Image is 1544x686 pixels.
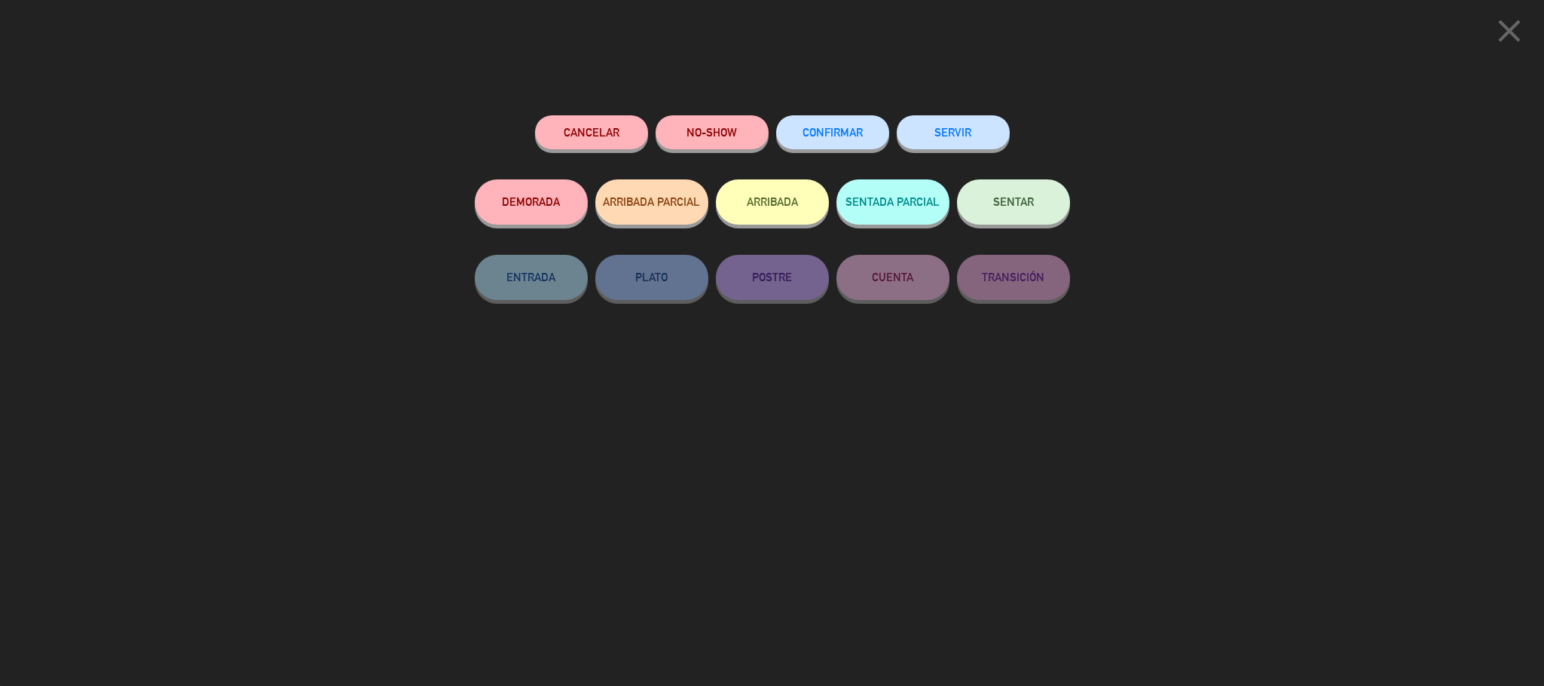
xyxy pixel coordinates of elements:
[957,255,1070,300] button: TRANSICIÓN
[776,115,889,149] button: CONFIRMAR
[1490,12,1528,50] i: close
[803,126,863,139] span: CONFIRMAR
[603,195,700,208] span: ARRIBADA PARCIAL
[836,179,949,225] button: SENTADA PARCIAL
[957,179,1070,225] button: SENTAR
[475,255,588,300] button: ENTRADA
[836,255,949,300] button: CUENTA
[475,179,588,225] button: DEMORADA
[993,195,1034,208] span: SENTAR
[716,179,829,225] button: ARRIBADA
[535,115,648,149] button: Cancelar
[656,115,769,149] button: NO-SHOW
[716,255,829,300] button: POSTRE
[595,255,708,300] button: PLATO
[1486,11,1533,56] button: close
[595,179,708,225] button: ARRIBADA PARCIAL
[897,115,1010,149] button: SERVIR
